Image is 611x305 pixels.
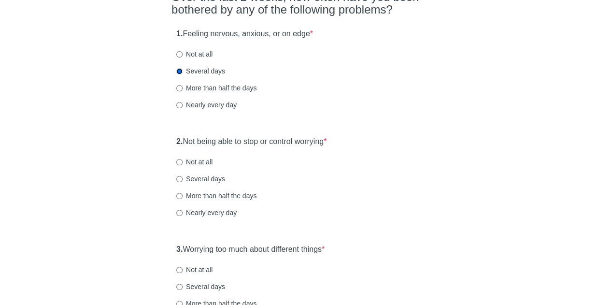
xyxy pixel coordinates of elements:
[176,245,183,253] strong: 3.
[176,100,237,110] label: Nearly every day
[176,29,313,40] label: Feeling nervous, anxious, or on edge
[176,66,225,76] label: Several days
[176,191,256,201] label: More than half the days
[176,68,183,74] input: Several days
[176,85,183,91] input: More than half the days
[176,29,183,38] strong: 1.
[176,282,225,291] label: Several days
[176,102,183,108] input: Nearly every day
[176,51,183,58] input: Not at all
[176,210,183,216] input: Nearly every day
[176,193,183,199] input: More than half the days
[176,267,183,273] input: Not at all
[176,49,213,59] label: Not at all
[176,174,225,184] label: Several days
[176,176,183,182] input: Several days
[176,136,327,147] label: Not being able to stop or control worrying
[176,208,237,218] label: Nearly every day
[176,284,183,290] input: Several days
[176,159,183,165] input: Not at all
[176,265,213,275] label: Not at all
[176,157,213,167] label: Not at all
[176,83,256,93] label: More than half the days
[176,137,183,145] strong: 2.
[176,244,325,255] label: Worrying too much about different things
